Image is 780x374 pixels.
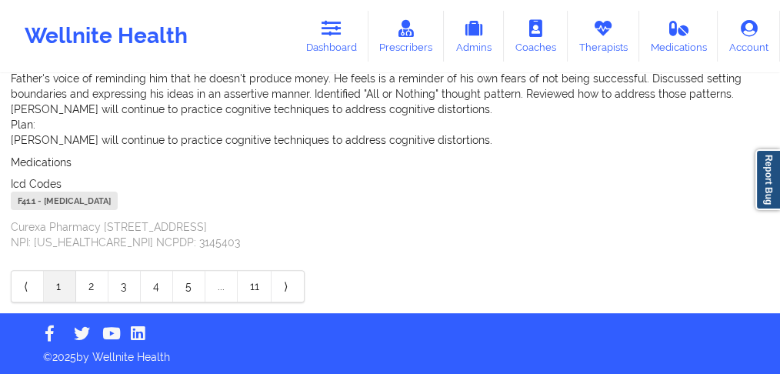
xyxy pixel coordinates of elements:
a: Account [718,11,780,62]
a: ... [205,271,238,302]
a: 1 [44,271,76,302]
a: Admins [444,11,504,62]
span: Plan: [11,119,35,131]
a: Therapists [568,11,639,62]
span: Medications [11,156,72,169]
p: [PERSON_NAME] was alert/oriented 3x, euthymic affect, clear thought content. Denies suicidal or [... [11,40,769,117]
a: 5 [173,271,205,302]
a: 4 [141,271,173,302]
p: © 2025 by Wellnite Health [32,339,748,365]
a: Dashboard [295,11,368,62]
div: F41.1 - [MEDICAL_DATA] [11,192,118,210]
p: Curexa Pharmacy [STREET_ADDRESS] NPI: [US_HEALTHCARE_NPI] NCPDP: 3145403 [11,219,769,250]
a: Medications [639,11,718,62]
span: Icd Codes [11,178,62,190]
a: 11 [238,271,272,302]
p: [PERSON_NAME] will continue to practice cognitive techniques to address cognitive distortions. [11,132,769,148]
a: Report Bug [755,149,780,210]
div: Pagination Navigation [11,270,305,302]
a: 2 [76,271,108,302]
a: Previous item [12,271,44,302]
a: Next item [272,271,304,302]
a: 3 [108,271,141,302]
a: Prescribers [368,11,445,62]
a: Coaches [504,11,568,62]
